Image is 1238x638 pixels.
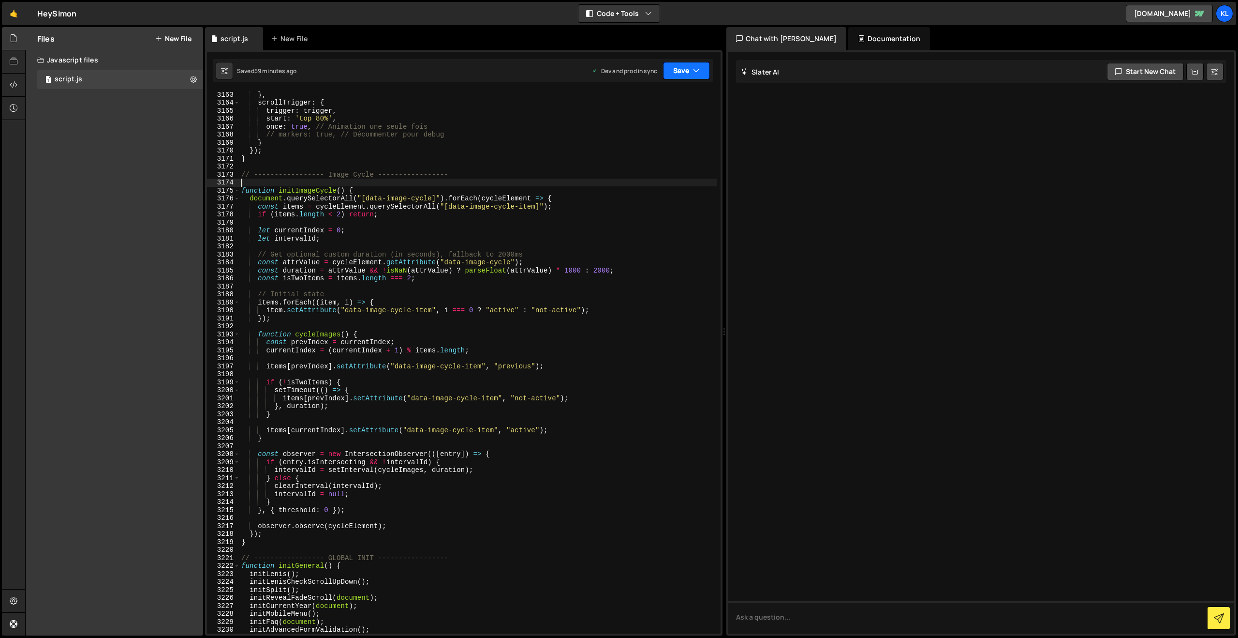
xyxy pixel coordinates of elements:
[741,67,780,76] h2: Slater AI
[663,62,710,79] button: Save
[207,99,240,107] div: 3164
[207,570,240,578] div: 3223
[271,34,311,44] div: New File
[207,602,240,610] div: 3227
[207,386,240,395] div: 3200
[207,331,240,339] div: 3193
[207,251,240,259] div: 3183
[726,27,846,50] div: Chat with [PERSON_NAME]
[207,466,240,474] div: 3210
[207,402,240,410] div: 3202
[207,179,240,187] div: 3174
[207,187,240,195] div: 3175
[207,618,240,626] div: 3229
[207,171,240,179] div: 3173
[207,123,240,131] div: 3167
[207,267,240,275] div: 3185
[37,33,55,44] h2: Files
[155,35,192,43] button: New File
[207,315,240,323] div: 3191
[207,322,240,331] div: 3192
[207,203,240,211] div: 3177
[207,347,240,355] div: 3195
[55,75,82,84] div: script.js
[207,163,240,171] div: 3172
[207,474,240,483] div: 3211
[207,258,240,267] div: 3184
[207,107,240,115] div: 3165
[207,562,240,570] div: 3222
[207,115,240,123] div: 3166
[207,395,240,403] div: 3201
[207,450,240,458] div: 3208
[207,354,240,363] div: 3196
[221,34,248,44] div: script.js
[207,482,240,490] div: 3212
[1126,5,1213,22] a: [DOMAIN_NAME]
[207,442,240,451] div: 3207
[207,299,240,307] div: 3189
[207,370,240,379] div: 3198
[207,306,240,315] div: 3190
[591,67,657,75] div: Dev and prod in sync
[207,626,240,634] div: 3230
[207,211,240,219] div: 3178
[207,522,240,531] div: 3217
[207,227,240,235] div: 3180
[2,2,26,25] a: 🤙
[207,283,240,291] div: 3187
[578,5,660,22] button: Code + Tools
[1107,63,1184,80] button: Start new chat
[207,458,240,467] div: 3209
[207,546,240,554] div: 3220
[207,219,240,227] div: 3179
[207,426,240,435] div: 3205
[45,76,51,84] span: 1
[237,67,296,75] div: Saved
[207,131,240,139] div: 3168
[207,554,240,562] div: 3221
[207,147,240,155] div: 3170
[848,27,930,50] div: Documentation
[207,418,240,426] div: 3204
[207,91,240,99] div: 3163
[207,235,240,243] div: 3181
[26,50,203,70] div: Javascript files
[207,155,240,163] div: 3171
[207,594,240,602] div: 3226
[207,538,240,547] div: 3219
[207,338,240,347] div: 3194
[254,67,296,75] div: 59 minutes ago
[207,139,240,147] div: 3169
[207,506,240,515] div: 3215
[207,530,240,538] div: 3218
[207,243,240,251] div: 3182
[207,586,240,594] div: 3225
[207,610,240,618] div: 3228
[207,290,240,299] div: 3188
[207,490,240,499] div: 3213
[1216,5,1233,22] a: Kl
[207,434,240,442] div: 3206
[207,363,240,371] div: 3197
[207,195,240,203] div: 3176
[37,70,203,89] div: 16083/43150.js
[207,379,240,387] div: 3199
[207,274,240,283] div: 3186
[207,578,240,586] div: 3224
[207,514,240,522] div: 3216
[37,8,76,19] div: HeySimon
[207,410,240,419] div: 3203
[207,498,240,506] div: 3214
